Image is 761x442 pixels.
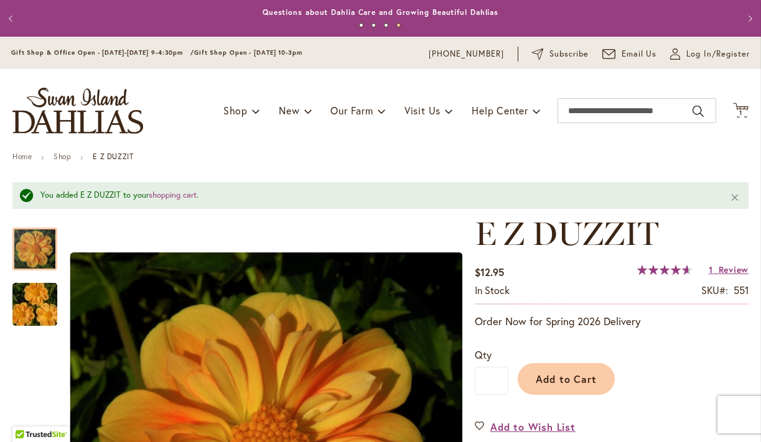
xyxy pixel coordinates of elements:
[472,104,528,117] span: Help Center
[670,48,750,60] a: Log In/Register
[549,48,589,60] span: Subscribe
[279,104,299,117] span: New
[371,23,376,27] button: 2 of 4
[686,48,750,60] span: Log In/Register
[733,103,749,119] button: 1
[490,420,576,434] span: Add to Wish List
[40,190,711,201] div: You added E Z DUZZIT to your .
[93,152,133,161] strong: E Z DUZZIT
[396,23,401,27] button: 4 of 4
[736,6,761,31] button: Next
[475,214,658,253] span: E Z DUZZIT
[709,264,749,275] a: 1 Review
[359,23,363,27] button: 1 of 4
[622,48,657,60] span: Email Us
[9,398,44,433] iframe: Launch Accessibility Center
[734,283,749,298] div: 551
[719,264,749,275] span: Review
[54,152,71,161] a: Shop
[637,265,692,275] div: 93%
[429,48,504,60] a: [PHONE_NUMBER]
[384,23,388,27] button: 3 of 4
[739,109,742,117] span: 1
[475,283,510,297] span: In stock
[194,48,302,57] span: Gift Shop Open - [DATE] 10-3pm
[518,363,615,395] button: Add to Cart
[149,190,197,200] a: shopping cart
[12,215,70,270] div: E Z DUZZIT
[709,264,713,275] span: 1
[536,372,597,385] span: Add to Cart
[475,420,576,434] a: Add to Wish List
[223,104,248,117] span: Shop
[475,348,492,361] span: Qty
[12,152,32,161] a: Home
[404,104,441,117] span: Visit Us
[330,104,373,117] span: Our Farm
[263,7,498,17] a: Questions about Dahlia Care and Growing Beautiful Dahlias
[475,265,504,279] span: $12.95
[475,314,749,329] p: Order Now for Spring 2026 Delivery
[12,270,57,326] div: E Z DUZZIT
[12,88,143,134] a: store logo
[532,48,589,60] a: Subscribe
[602,48,657,60] a: Email Us
[11,48,194,57] span: Gift Shop & Office Open - [DATE]-[DATE] 9-4:30pm /
[475,283,510,298] div: Availability
[701,283,728,297] strong: SKU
